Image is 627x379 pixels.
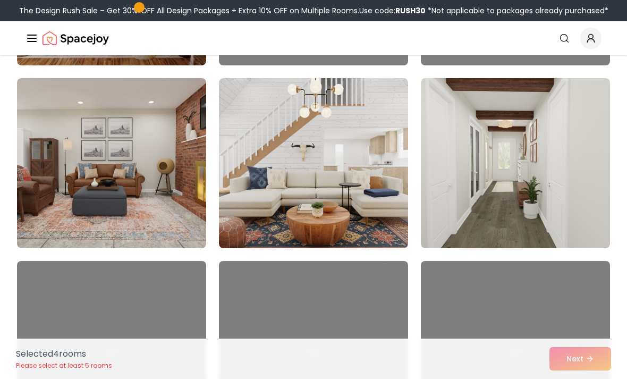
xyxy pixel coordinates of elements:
b: RUSH30 [395,5,426,16]
div: The Design Rush Sale – Get 30% OFF All Design Packages + Extra 10% OFF on Multiple Rooms. [19,5,608,16]
nav: Global [26,21,601,55]
a: Spacejoy [43,28,109,49]
p: Please select at least 5 rooms [16,361,112,370]
img: Room room-61 [17,78,206,248]
span: Use code: [359,5,426,16]
img: Spacejoy Logo [43,28,109,49]
img: Room room-63 [421,78,610,248]
p: Selected 4 room s [16,348,112,360]
img: Room room-62 [219,78,408,248]
span: *Not applicable to packages already purchased* [426,5,608,16]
